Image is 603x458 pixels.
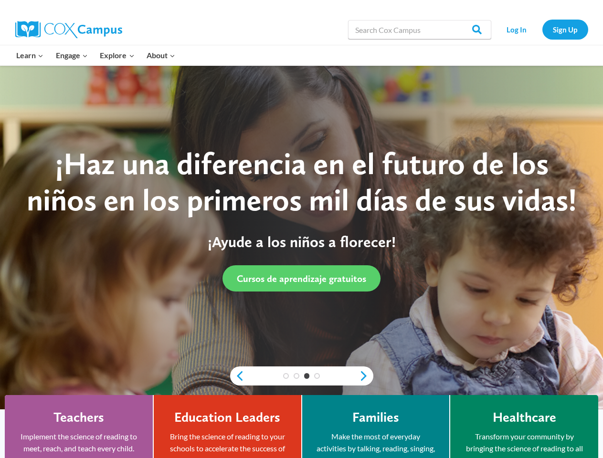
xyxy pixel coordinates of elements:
p: ¡Ayude a los niños a florecer! [19,233,584,251]
button: Child menu of Engage [50,45,94,65]
nav: Secondary Navigation [496,20,588,39]
h4: Teachers [53,409,104,426]
p: Implement the science of reading to meet, reach, and teach every child. [19,430,138,455]
h4: Education Leaders [174,409,280,426]
button: Child menu of About [140,45,181,65]
div: ¡Haz una diferencia en el futuro de los niños en los primeros mil días de sus vidas! [19,146,584,219]
a: Cursos de aprendizaje gratuitos [222,265,381,291]
input: Search Cox Campus [348,20,491,39]
a: Sign Up [542,20,588,39]
a: Log In [496,20,538,39]
img: Cox Campus [15,21,122,38]
button: Child menu of Explore [94,45,141,65]
h4: Healthcare [493,409,556,426]
nav: Primary Navigation [11,45,181,65]
span: Cursos de aprendizaje gratuitos [237,273,366,284]
h4: Families [352,409,399,426]
button: Child menu of Learn [11,45,50,65]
